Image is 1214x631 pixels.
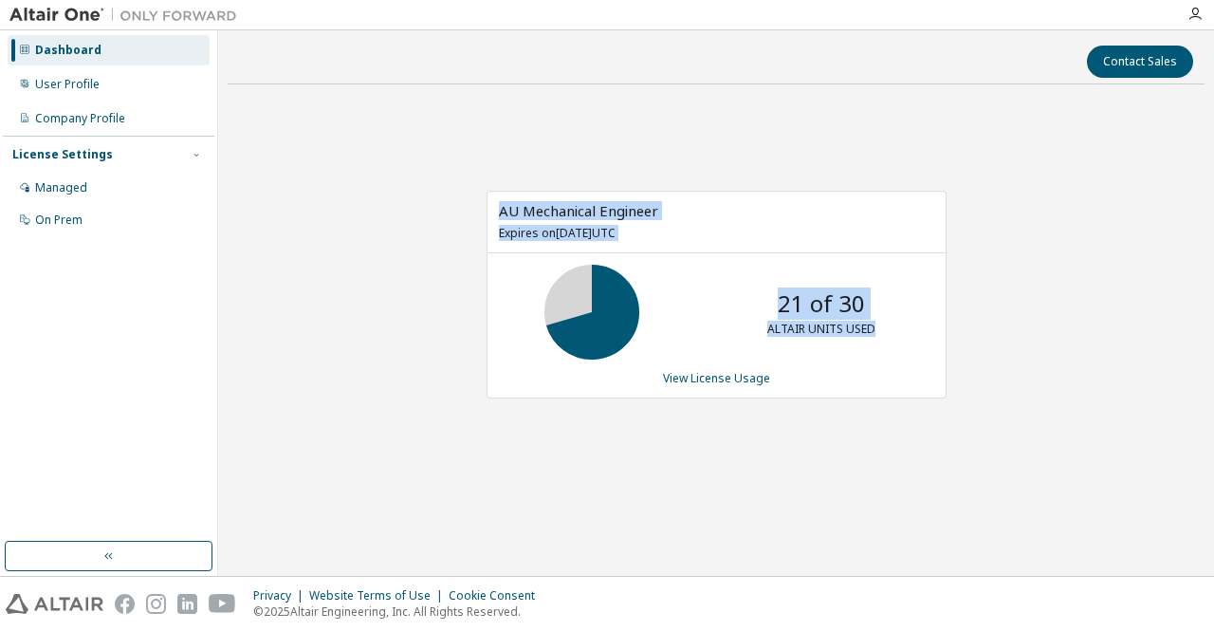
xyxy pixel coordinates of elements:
[309,588,449,603] div: Website Terms of Use
[499,201,658,220] span: AU Mechanical Engineer
[35,213,83,228] div: On Prem
[35,43,101,58] div: Dashboard
[253,588,309,603] div: Privacy
[767,321,875,337] p: ALTAIR UNITS USED
[35,77,100,92] div: User Profile
[253,603,546,620] p: © 2025 Altair Engineering, Inc. All Rights Reserved.
[449,588,546,603] div: Cookie Consent
[177,594,197,614] img: linkedin.svg
[12,147,113,162] div: License Settings
[115,594,135,614] img: facebook.svg
[6,594,103,614] img: altair_logo.svg
[778,288,865,320] p: 21 of 30
[663,370,770,386] a: View License Usage
[35,180,87,195] div: Managed
[146,594,166,614] img: instagram.svg
[35,111,125,126] div: Company Profile
[209,594,236,614] img: youtube.svg
[499,225,929,241] p: Expires on [DATE] UTC
[9,6,247,25] img: Altair One
[1087,46,1193,78] button: Contact Sales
